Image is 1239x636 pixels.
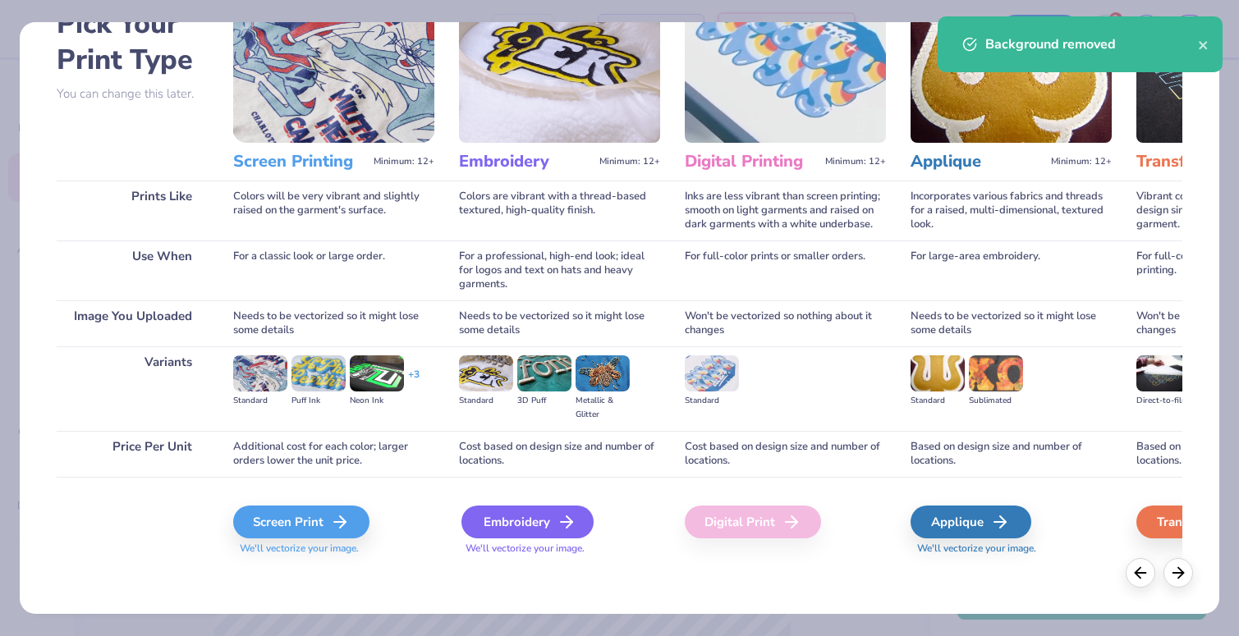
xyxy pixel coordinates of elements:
[233,542,434,556] span: We'll vectorize your image.
[517,394,571,408] div: 3D Puff
[233,151,367,172] h3: Screen Printing
[459,542,660,556] span: We'll vectorize your image.
[825,156,886,167] span: Minimum: 12+
[350,355,404,391] img: Neon Ink
[233,300,434,346] div: Needs to be vectorized so it might lose some details
[233,431,434,477] div: Additional cost for each color; larger orders lower the unit price.
[911,431,1112,477] div: Based on design size and number of locations.
[685,355,739,391] img: Standard
[911,506,1031,538] div: Applique
[1136,394,1191,408] div: Direct-to-film
[459,355,513,391] img: Standard
[576,355,630,391] img: Metallic & Glitter
[291,355,346,391] img: Puff Ink
[969,394,1023,408] div: Sublimated
[1136,355,1191,391] img: Direct-to-film
[350,394,404,408] div: Neon Ink
[599,156,660,167] span: Minimum: 12+
[233,506,369,538] div: Screen Print
[233,181,434,240] div: Colors will be very vibrant and slightly raised on the garment's surface.
[461,506,594,538] div: Embroidery
[459,151,593,172] h3: Embroidery
[969,355,1023,391] img: Sublimated
[985,34,1198,54] div: Background removed
[685,506,821,538] div: Digital Print
[57,240,209,300] div: Use When
[685,300,886,346] div: Won't be vectorized so nothing about it changes
[911,181,1112,240] div: Incorporates various fabrics and threads for a raised, multi-dimensional, textured look.
[57,300,209,346] div: Image You Uploaded
[911,300,1112,346] div: Needs to be vectorized so it might lose some details
[911,394,965,408] div: Standard
[459,394,513,408] div: Standard
[233,394,287,408] div: Standard
[459,181,660,240] div: Colors are vibrant with a thread-based textured, high-quality finish.
[685,181,886,240] div: Inks are less vibrant than screen printing; smooth on light garments and raised on dark garments ...
[911,240,1112,300] div: For large-area embroidery.
[459,240,660,300] div: For a professional, high-end look; ideal for logos and text on hats and heavy garments.
[459,300,660,346] div: Needs to be vectorized so it might lose some details
[1198,34,1209,54] button: close
[911,542,1112,556] span: We'll vectorize your image.
[233,355,287,391] img: Standard
[408,368,420,396] div: + 3
[57,431,209,477] div: Price Per Unit
[685,431,886,477] div: Cost based on design size and number of locations.
[57,346,209,431] div: Variants
[57,181,209,240] div: Prints Like
[685,394,739,408] div: Standard
[1051,156,1112,167] span: Minimum: 12+
[291,394,346,408] div: Puff Ink
[911,151,1044,172] h3: Applique
[576,394,630,422] div: Metallic & Glitter
[459,431,660,477] div: Cost based on design size and number of locations.
[57,6,209,78] h2: Pick Your Print Type
[911,355,965,391] img: Standard
[517,355,571,391] img: 3D Puff
[233,240,434,300] div: For a classic look or large order.
[57,87,209,101] p: You can change this later.
[374,156,434,167] span: Minimum: 12+
[685,240,886,300] div: For full-color prints or smaller orders.
[685,151,819,172] h3: Digital Printing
